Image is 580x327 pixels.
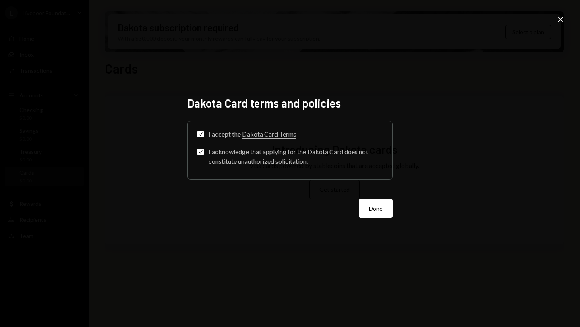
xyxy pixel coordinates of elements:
[197,149,204,155] button: I acknowledge that applying for the Dakota Card does not constitute unauthorized solicitation.
[359,199,393,218] button: Done
[197,131,204,137] button: I accept the Dakota Card Terms
[209,147,383,166] div: I acknowledge that applying for the Dakota Card does not constitute unauthorized solicitation.
[187,95,393,111] h2: Dakota Card terms and policies
[209,129,296,139] div: I accept the
[242,130,296,139] a: Dakota Card Terms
